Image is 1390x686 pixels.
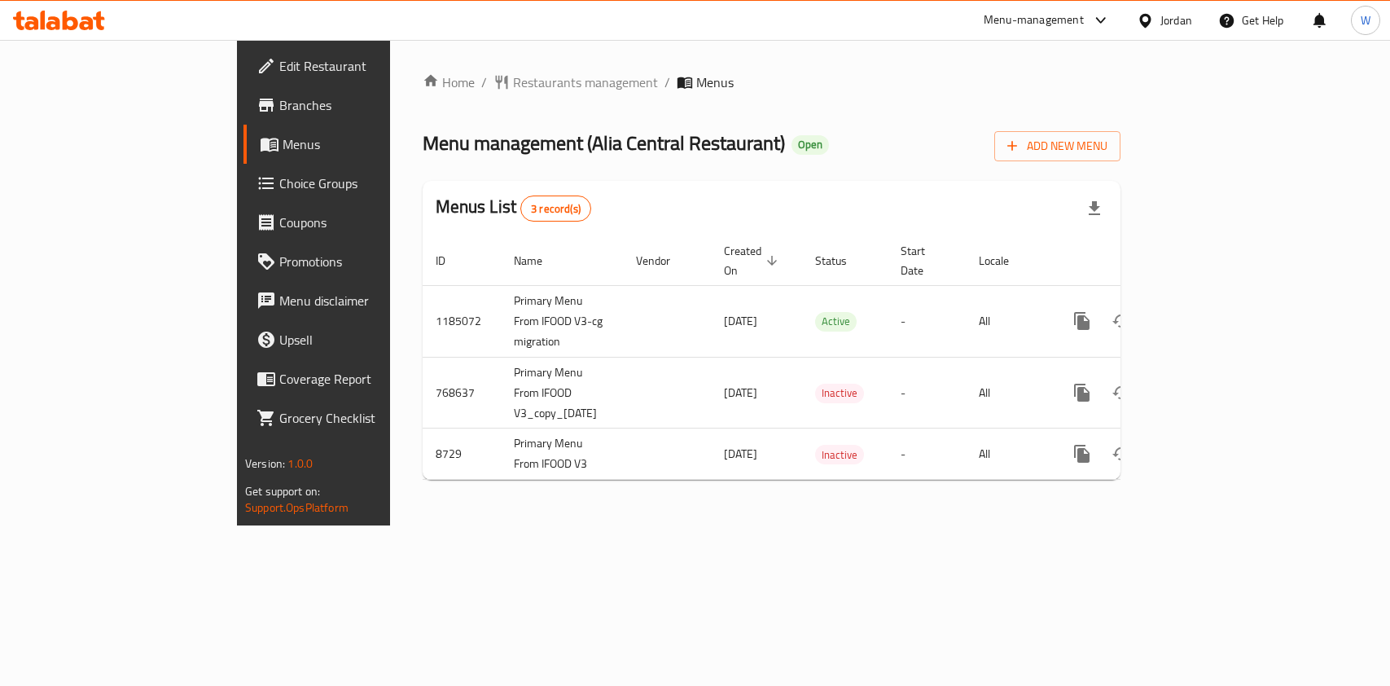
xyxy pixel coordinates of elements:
[520,196,591,222] div: Total records count
[1102,434,1141,473] button: Change Status
[243,125,469,164] a: Menus
[279,56,456,76] span: Edit Restaurant
[243,242,469,281] a: Promotions
[1050,236,1232,286] th: Actions
[979,251,1030,270] span: Locale
[815,251,868,270] span: Status
[664,73,670,92] li: /
[243,359,469,398] a: Coverage Report
[279,213,456,232] span: Coupons
[423,125,785,161] span: Menu management ( Alia Central Restaurant )
[1075,189,1114,228] div: Export file
[513,73,658,92] span: Restaurants management
[514,251,563,270] span: Name
[815,312,857,331] span: Active
[966,429,1050,480] td: All
[1361,11,1370,29] span: W
[279,95,456,115] span: Branches
[1102,301,1141,341] button: Change Status
[279,174,456,193] span: Choice Groups
[245,453,285,474] span: Version:
[287,453,313,474] span: 1.0.0
[791,138,829,152] span: Open
[888,357,966,429] td: -
[279,369,456,389] span: Coverage Report
[888,285,966,357] td: -
[1102,373,1141,412] button: Change Status
[436,251,467,270] span: ID
[243,398,469,438] a: Grocery Checklist
[501,357,623,429] td: Primary Menu From IFOOD V3_copy_[DATE]
[283,134,456,154] span: Menus
[481,73,487,92] li: /
[245,497,349,518] a: Support.OpsPlatform
[501,429,623,480] td: Primary Menu From IFOOD V3
[994,131,1120,161] button: Add New Menu
[243,281,469,320] a: Menu disclaimer
[888,429,966,480] td: -
[243,320,469,359] a: Upsell
[815,384,864,402] span: Inactive
[636,251,691,270] span: Vendor
[243,86,469,125] a: Branches
[521,201,590,217] span: 3 record(s)
[901,241,946,280] span: Start Date
[966,285,1050,357] td: All
[279,408,456,428] span: Grocery Checklist
[243,203,469,242] a: Coupons
[1063,434,1102,473] button: more
[696,73,734,92] span: Menus
[436,195,591,222] h2: Menus List
[243,46,469,86] a: Edit Restaurant
[1007,136,1107,156] span: Add New Menu
[724,241,783,280] span: Created On
[243,164,469,203] a: Choice Groups
[1160,11,1192,29] div: Jordan
[279,252,456,271] span: Promotions
[791,135,829,155] div: Open
[966,357,1050,429] td: All
[279,330,456,350] span: Upsell
[493,73,658,92] a: Restaurants management
[724,310,757,332] span: [DATE]
[279,291,456,310] span: Menu disclaimer
[501,285,623,357] td: Primary Menu From IFOOD V3-cg migration
[815,446,864,464] span: Inactive
[245,481,320,502] span: Get support on:
[724,443,757,464] span: [DATE]
[423,73,1120,92] nav: breadcrumb
[1063,373,1102,412] button: more
[815,384,864,403] div: Inactive
[1063,301,1102,341] button: more
[423,236,1232,481] table: enhanced table
[724,382,757,403] span: [DATE]
[984,11,1084,30] div: Menu-management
